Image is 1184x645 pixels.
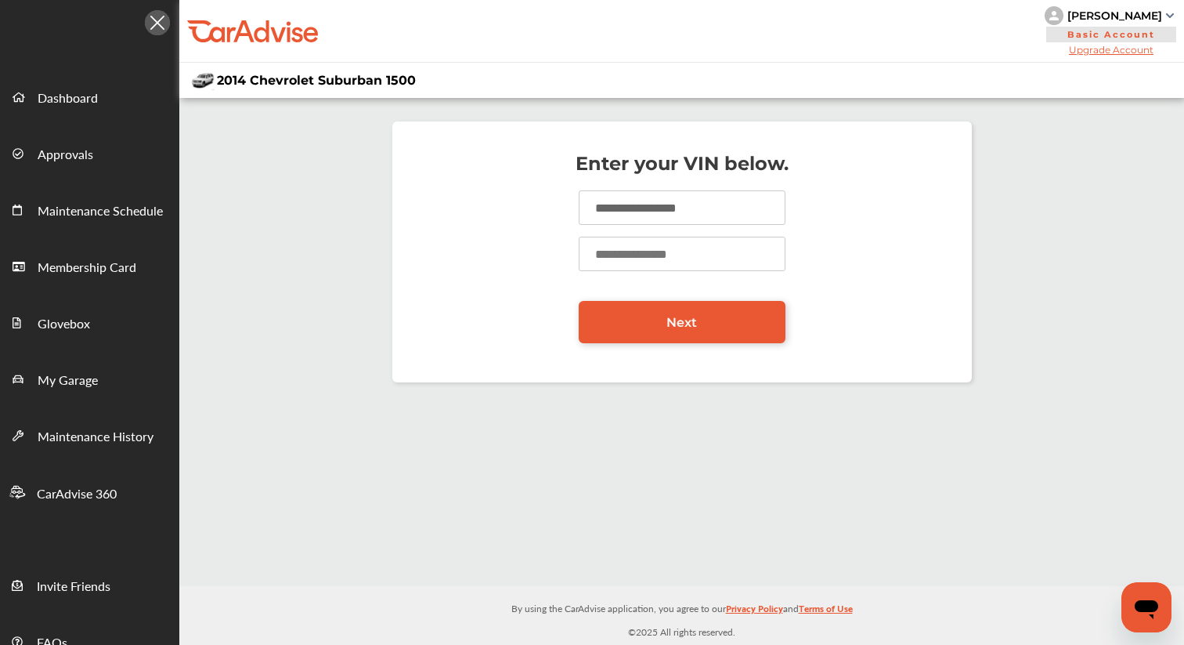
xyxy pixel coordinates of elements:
[1046,27,1176,42] span: Basic Account
[1,294,179,350] a: Glovebox
[1,350,179,407] a: My Garage
[217,73,416,88] span: 2014 Chevrolet Suburban 1500
[38,427,153,448] span: Maintenance History
[191,71,215,90] img: mobile_9102_st0640_046.jpg
[1166,13,1174,18] img: sCxJUJ+qAmfqhQGDUl18vwLg4ZYJ6CxN7XmbOMBAAAAAElFTkSuQmCC
[666,315,697,330] span: Next
[37,577,110,597] span: Invite Friends
[1067,9,1162,23] div: [PERSON_NAME]
[38,89,98,109] span: Dashboard
[38,314,90,335] span: Glovebox
[408,156,956,172] p: Enter your VIN below.
[1,125,179,181] a: Approvals
[179,600,1184,616] p: By using the CarAdvise application, you agree to our and
[1121,582,1171,632] iframe: Button to launch messaging window
[1,407,179,463] a: Maintenance History
[579,301,785,343] a: Next
[179,586,1184,643] div: © 2025 All rights reserved.
[1045,6,1063,25] img: knH8PDtVvWoAbQRylUukY18CTiRevjo20fAtgn5MLBQj4uumYvk2MzTtcAIzfGAtb1XOLVMAvhLuqoNAbL4reqehy0jehNKdM...
[799,600,853,624] a: Terms of Use
[38,145,93,165] span: Approvals
[145,10,170,35] img: Icon.5fd9dcc7.svg
[1045,44,1178,56] span: Upgrade Account
[726,600,783,624] a: Privacy Policy
[1,237,179,294] a: Membership Card
[38,201,163,222] span: Maintenance Schedule
[1,68,179,125] a: Dashboard
[1,181,179,237] a: Maintenance Schedule
[37,484,117,505] span: CarAdvise 360
[38,371,98,391] span: My Garage
[38,258,136,278] span: Membership Card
